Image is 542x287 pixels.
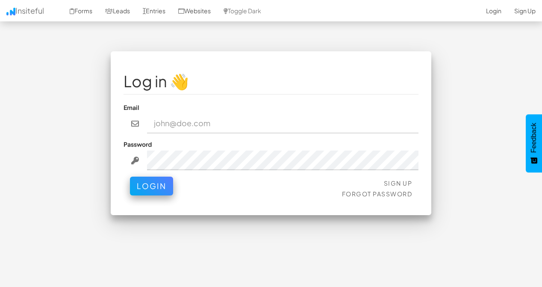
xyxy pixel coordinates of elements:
[384,179,412,187] a: Sign Up
[130,177,173,195] button: Login
[147,114,419,133] input: john@doe.com
[124,140,152,148] label: Password
[6,8,15,15] img: icon.png
[530,123,538,153] span: Feedback
[526,114,542,172] button: Feedback - Show survey
[124,103,139,112] label: Email
[124,73,418,90] h1: Log in 👋
[342,190,412,198] a: Forgot Password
